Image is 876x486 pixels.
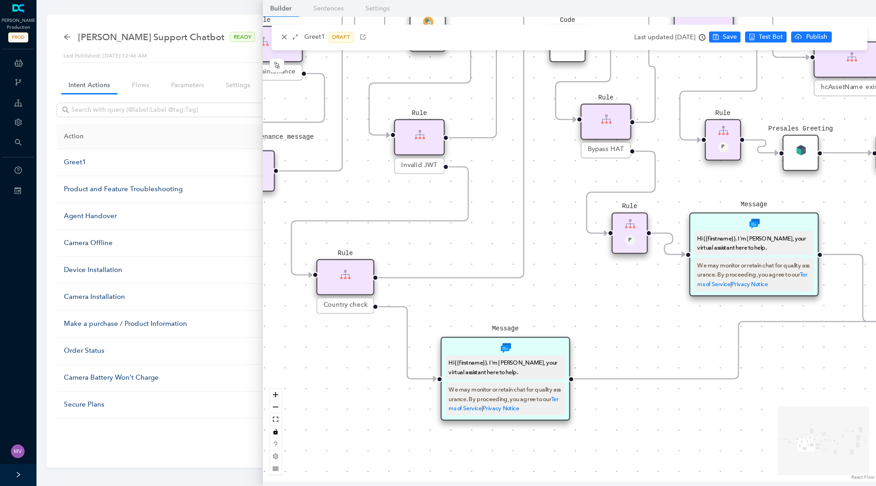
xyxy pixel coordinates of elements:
[611,212,647,254] div: RuleRuleP
[689,212,819,296] div: MessageMessageHi {{firstname}}. I'm [PERSON_NAME], your virtual assistant here to help.We may mon...
[15,167,22,174] span: question-circle
[219,77,257,94] a: Settings
[15,139,22,146] span: search
[652,223,685,265] g: Edge from reactflownode_85e278cc-fc0b-452b-8151-0cc662629311 to reactflownode_eca8f3a6-7f39-46cc-...
[795,33,802,40] span: cloud-upload
[64,372,285,383] div: Camera Battery Won't Charge
[749,219,759,229] img: Message
[414,129,425,140] img: Rule
[601,114,611,124] img: Rule
[823,142,872,163] g: Edge from reactflownode_a6e05d71-a6bd-4b64-860c-ac46a0cd43ce to reactflownode_a96eceb6-1947-404d-...
[768,124,833,134] pre: Presales Greeting
[580,104,631,161] div: RuleRuleBypass HAT
[270,450,282,463] button: setting
[697,234,810,252] div: Hi {{firstname}}. I'm [PERSON_NAME], your virtual assistant here to help.
[64,211,285,222] div: Agent Handover
[223,26,303,83] div: RuleRuleSystem Maintenance
[448,396,558,411] a: Terms of Service
[598,93,613,103] pre: Rule
[273,441,278,447] span: question
[63,52,849,60] div: Last Published: [DATE] 12:46 AM
[57,124,292,149] th: Action
[680,32,756,150] g: Edge from reactflownode_9326b30d-7497-4a59-8023-f2e335f992a2 to reactflownode_bac5180c-495a-4628-...
[15,119,22,126] span: setting
[715,109,730,119] pre: Rule
[328,32,354,43] span: DRAFT
[62,106,69,114] span: search
[273,466,278,471] span: table
[270,438,282,450] button: question
[369,21,471,145] g: Edge from reactflownode_8f0b3b0d-dd57-44f3-87d6-a661fcb824a3 to reactflownode_26dd87da-fdec-4f00-...
[230,32,255,42] span: READY
[625,235,635,246] div: P
[273,62,281,69] span: node-index
[634,31,705,44] div: Last updated [DATE]
[718,125,728,136] img: Rule
[805,32,828,42] span: Publish
[64,345,285,356] div: Order Status
[448,387,560,402] span: We may monitor or retain chat for quality assurance. By proceeding, you agree to our
[214,63,324,181] g: Edge from reactflownode_de5a7598-effe-41d6-ac15-232f7e8f4e13 to reactflownode_1c84dbe8-0c5c-437e-...
[782,135,819,171] div: Presales GreetingCallSubModule
[273,454,278,459] span: setting
[164,77,211,94] a: Parameters
[8,32,28,42] span: PROD
[292,157,469,285] g: Edge from reactflownode_26dd87da-fdec-4f00-bfa5-dcd754b1e87c to reactflownode_e292c92b-982c-4506-...
[713,34,719,40] span: save
[625,219,635,229] img: Rule
[64,157,285,168] div: Greet1
[255,16,271,26] pre: Rule
[270,463,282,475] button: table
[64,399,285,410] div: Secure Plans
[270,389,282,401] button: zoom in
[745,31,787,42] button: robotTest Bot
[125,77,156,94] a: Flows
[588,145,624,155] span: Bypass HAT
[338,249,353,259] pre: Rule
[64,184,285,195] div: Product and Feature Troubleshooting
[791,31,832,42] button: cloud-uploadPublish
[441,337,570,421] div: MessageMessageHi {{firstname}}. I'm [PERSON_NAME], your virtual assistant here to help.We may mon...
[731,280,767,287] a: Privacy Notice
[401,161,437,171] span: Invalid JWT
[270,413,282,426] button: fit view
[64,319,285,329] div: Make a purchase / Product Information
[749,34,755,40] span: robot
[851,474,875,480] a: React Flow attribution
[63,33,71,41] span: arrow-left
[378,296,436,389] g: Edge from reactflownode_e292c92b-982c-4506-9a63-a9d3ec3fac63 to reactflownode_0665d973-d701-4c6c-...
[795,145,806,155] img: CallSubModule
[15,78,22,86] span: branches
[448,34,545,148] g: Edge from reactflownode_26dd87da-fdec-4f00-bfa5-dcd754b1e87c to reactflownode_fff28b37-9b4a-47d4-...
[622,202,637,212] pre: Rule
[697,262,809,277] span: We may monitor or retain chat for quality assurance. By proceeding, you agree to our
[759,32,783,42] span: Test Bot
[304,32,325,43] p: Greet1
[281,34,287,40] span: close
[258,36,268,46] img: Rule
[847,51,857,62] img: Rule
[239,150,275,192] div: Set System Maintenance messageRule
[587,141,655,244] g: Edge from reactflownode_d7e88c49-b767-4a20-be59-cd22b74a2aa8 to reactflownode_85e278cc-fc0b-452b-...
[316,259,374,316] div: RuleRuleCountry check
[64,238,285,249] div: Camera Offline
[410,10,446,52] div: FlowModuleP
[699,34,705,41] span: clock-circle
[71,105,272,115] input: Search with query (@label:Label @tag:Tag)
[705,119,741,161] div: RuleRuleP
[483,405,519,411] a: Privacy Notice
[500,343,511,354] img: Message
[270,426,282,438] button: toggle interactivity
[556,34,610,130] g: Edge from reactflownode_fff28b37-9b4a-47d4-9d64-c429410d0ee8 to reactflownode_d7e88c49-b767-4a20-...
[560,16,575,26] pre: Code
[64,292,285,303] div: Camera Installation
[11,444,25,458] img: f268001a453c2f24145f053e30b52499
[549,26,585,62] div: CodeCode
[394,119,445,176] div: RuleRuleInvalid JWT
[78,30,224,44] span: Arlo Support Chatbot
[230,68,296,78] span: System Maintenance
[740,200,767,210] pre: Message
[412,109,427,119] pre: Rule
[63,33,71,41] div: back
